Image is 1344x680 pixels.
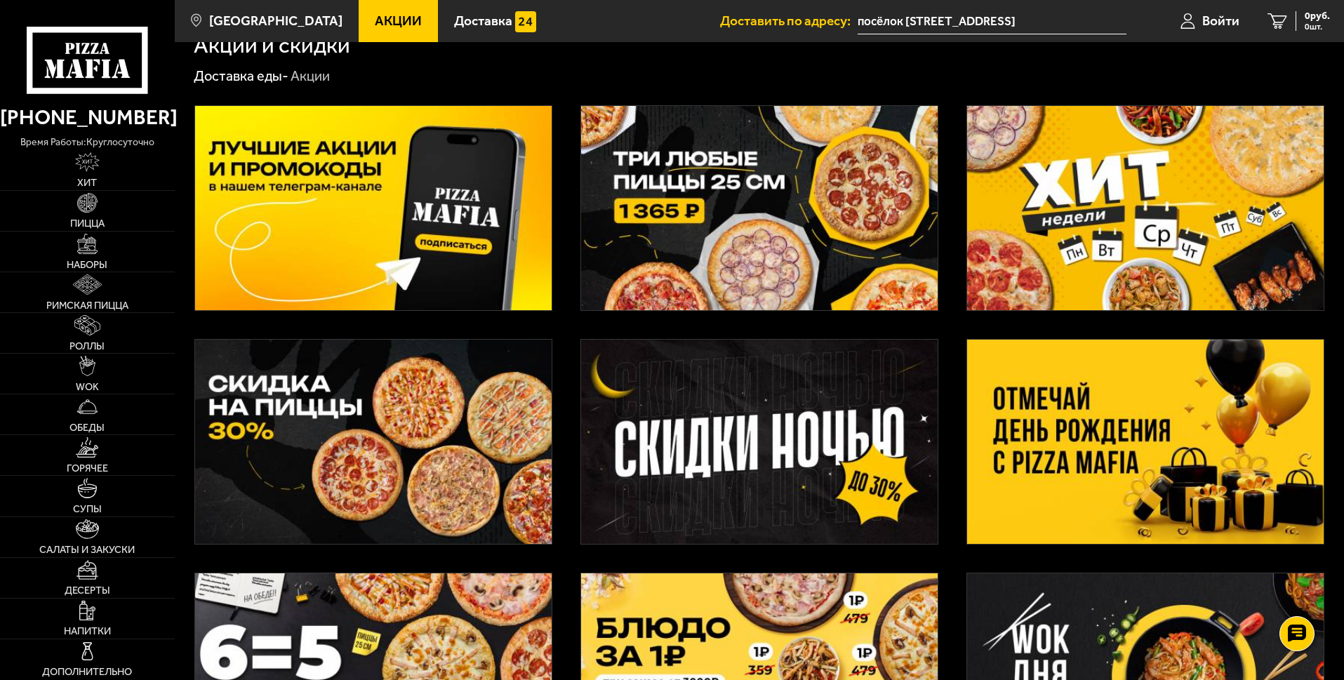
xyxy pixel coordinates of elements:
[720,14,858,27] span: Доставить по адресу:
[39,545,135,555] span: Салаты и закуски
[194,67,288,84] a: Доставка еды-
[77,178,97,188] span: Хит
[454,14,512,27] span: Доставка
[46,300,128,311] span: Римская пицца
[73,504,102,514] span: Супы
[1305,22,1330,31] span: 0 шт.
[1305,11,1330,21] span: 0 руб.
[64,626,111,636] span: Напитки
[858,8,1126,34] input: Ваш адрес доставки
[69,422,105,433] span: Обеды
[76,382,99,392] span: WOK
[291,67,330,86] div: Акции
[375,14,422,27] span: Акции
[209,14,342,27] span: [GEOGRAPHIC_DATA]
[67,260,107,270] span: Наборы
[1202,14,1239,27] span: Войти
[67,463,108,474] span: Горячее
[858,8,1126,34] span: посёлок Парголово, Комендантский проспект, 140
[69,341,105,352] span: Роллы
[70,218,105,229] span: Пицца
[194,34,350,57] h1: Акции и скидки
[515,11,536,32] img: 15daf4d41897b9f0e9f617042186c801.svg
[42,667,132,677] span: Дополнительно
[65,585,110,596] span: Десерты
